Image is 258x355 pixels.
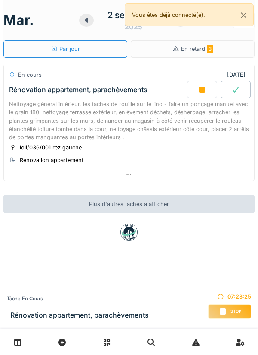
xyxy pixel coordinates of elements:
span: Stop [230,308,241,315]
span: 3 [207,45,213,53]
div: Vous êtes déjà connecté(e). [125,3,254,26]
div: Rénovation appartement [20,156,83,164]
div: 2025 [125,22,142,32]
div: En cours [18,71,42,79]
button: Close [234,4,253,27]
h1: mar. [3,12,34,28]
div: Tâche en cours [7,295,149,302]
div: Nettoyage général intérieur, les taches de rouille sur le lino - faire un ponçage manuel avec le ... [9,100,249,141]
span: En retard [181,46,213,52]
div: Rénovation appartement, parachèvements [9,86,147,94]
div: Par jour [51,45,80,53]
div: [DATE] [227,71,249,79]
div: loli/036/001 rez gauche [20,143,82,152]
div: Plus d'autres tâches à afficher [3,195,255,213]
div: 07:23:25 [208,293,251,301]
img: badge-BVDL4wpA.svg [120,224,138,241]
h3: Rénovation appartement, parachèvements [10,311,149,319]
div: 2 septembre [107,9,160,22]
